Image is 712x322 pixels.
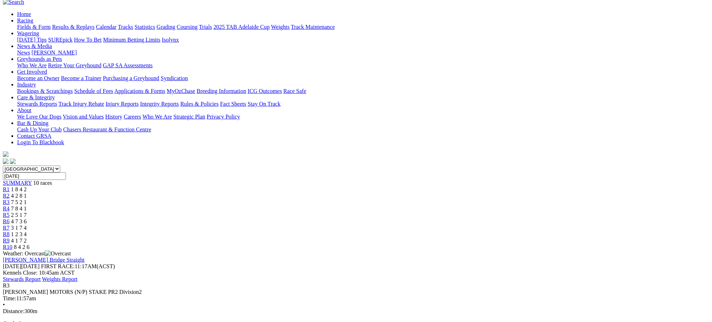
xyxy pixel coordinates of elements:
a: Become an Owner [17,75,60,81]
img: logo-grsa-white.png [3,151,9,157]
a: Contact GRSA [17,133,51,139]
span: 3 1 7 4 [11,225,27,231]
span: Distance: [3,308,24,314]
span: R8 [3,231,10,237]
span: 4 2 8 1 [11,193,27,199]
a: About [17,107,31,113]
a: SUREpick [48,37,72,43]
a: Integrity Reports [140,101,179,107]
a: [PERSON_NAME] Bridge Straight [3,257,84,263]
div: Get Involved [17,75,709,82]
a: SUMMARY [3,180,32,186]
a: [DATE] Tips [17,37,47,43]
a: Isolynx [162,37,179,43]
a: Track Injury Rebate [58,101,104,107]
span: 7 5 2 1 [11,199,27,205]
a: Calendar [96,24,117,30]
span: Weather: Overcast [3,250,71,256]
a: Become a Trainer [61,75,102,81]
a: Minimum Betting Limits [103,37,160,43]
span: 4 1 7 2 [11,238,27,244]
a: Privacy Policy [207,114,240,120]
a: Schedule of Fees [74,88,113,94]
div: Care & Integrity [17,101,709,107]
div: About [17,114,709,120]
a: R3 [3,199,10,205]
a: Stewards Reports [17,101,57,107]
span: 10 races [33,180,52,186]
div: Greyhounds as Pets [17,62,709,69]
a: Who We Are [17,62,47,68]
div: News & Media [17,50,709,56]
span: 11:17AM(ACST) [41,263,115,269]
div: 11:57am [3,295,709,302]
a: Care & Integrity [17,94,55,100]
a: Weights Report [42,276,78,282]
a: Injury Reports [105,101,139,107]
div: [PERSON_NAME] MOTORS (N/P) STAKE PR2 Division2 [3,289,709,295]
a: News & Media [17,43,52,49]
div: Industry [17,88,709,94]
a: Vision and Values [63,114,104,120]
a: Race Safe [283,88,306,94]
a: Purchasing a Greyhound [103,75,159,81]
a: Strategic Plan [174,114,205,120]
span: 8 4 2 6 [14,244,30,250]
a: Tracks [118,24,133,30]
a: GAP SA Assessments [103,62,153,68]
a: ICG Outcomes [248,88,282,94]
a: How To Bet [74,37,102,43]
img: Overcast [45,250,71,257]
a: Industry [17,82,36,88]
a: Bookings & Scratchings [17,88,73,94]
a: Racing [17,17,33,24]
span: 2 5 1 7 [11,212,27,218]
a: Login To Blackbook [17,139,64,145]
a: R4 [3,206,10,212]
a: Who We Are [143,114,172,120]
a: 2025 TAB Adelaide Cup [213,24,270,30]
a: We Love Our Dogs [17,114,61,120]
input: Select date [3,172,66,180]
img: facebook.svg [3,159,9,164]
span: FIRST RACE: [41,263,74,269]
a: R2 [3,193,10,199]
a: Retire Your Greyhound [48,62,102,68]
a: R5 [3,212,10,218]
a: Syndication [161,75,188,81]
a: Coursing [177,24,198,30]
a: Get Involved [17,69,47,75]
a: R1 [3,186,10,192]
span: 4 7 3 6 [11,218,27,224]
a: Trials [199,24,212,30]
a: Breeding Information [197,88,246,94]
a: Cash Up Your Club [17,126,62,133]
a: Greyhounds as Pets [17,56,62,62]
a: Results & Replays [52,24,94,30]
span: 1 2 3 4 [11,231,27,237]
a: Track Maintenance [291,24,335,30]
span: [DATE] [3,263,21,269]
a: Stewards Report [3,276,41,282]
a: Careers [124,114,141,120]
a: MyOzChase [167,88,195,94]
a: R7 [3,225,10,231]
a: History [105,114,122,120]
a: Stay On Track [248,101,280,107]
a: Rules & Policies [180,101,219,107]
a: Fields & Form [17,24,51,30]
a: R6 [3,218,10,224]
a: Weights [271,24,290,30]
a: R9 [3,238,10,244]
a: [PERSON_NAME] [31,50,77,56]
a: Statistics [135,24,155,30]
a: R10 [3,244,12,250]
